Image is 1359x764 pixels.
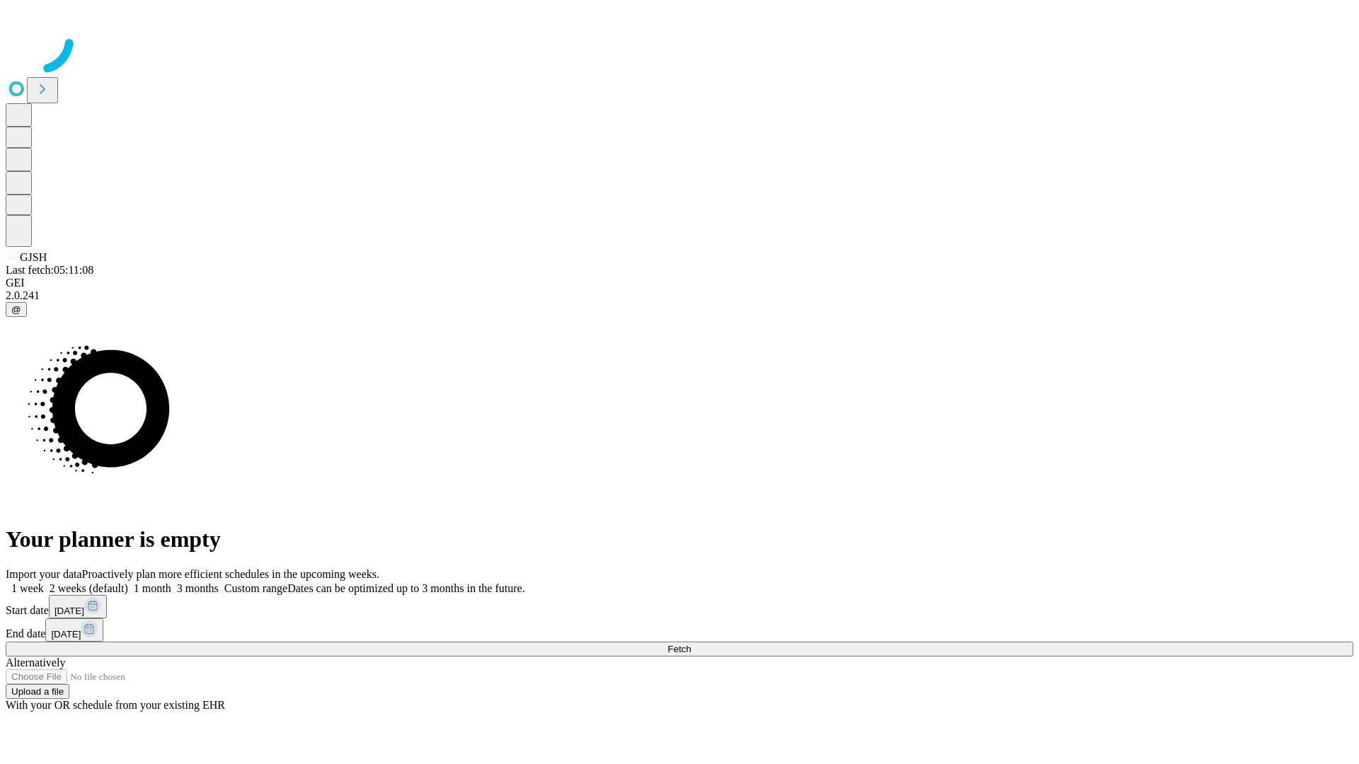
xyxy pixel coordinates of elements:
[50,582,128,594] span: 2 weeks (default)
[6,289,1353,302] div: 2.0.241
[287,582,524,594] span: Dates can be optimized up to 3 months in the future.
[6,618,1353,642] div: End date
[6,568,82,580] span: Import your data
[6,699,225,711] span: With your OR schedule from your existing EHR
[177,582,219,594] span: 3 months
[11,582,44,594] span: 1 week
[6,526,1353,552] h1: Your planner is empty
[49,595,107,618] button: [DATE]
[134,582,171,594] span: 1 month
[6,302,27,317] button: @
[45,618,103,642] button: [DATE]
[667,644,691,654] span: Fetch
[82,568,379,580] span: Proactively plan more efficient schedules in the upcoming weeks.
[55,606,84,616] span: [DATE]
[224,582,287,594] span: Custom range
[11,304,21,315] span: @
[51,629,81,639] span: [DATE]
[6,595,1353,618] div: Start date
[6,642,1353,656] button: Fetch
[6,684,69,699] button: Upload a file
[20,251,47,263] span: GJSH
[6,277,1353,289] div: GEI
[6,656,65,668] span: Alternatively
[6,264,93,276] span: Last fetch: 05:11:08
